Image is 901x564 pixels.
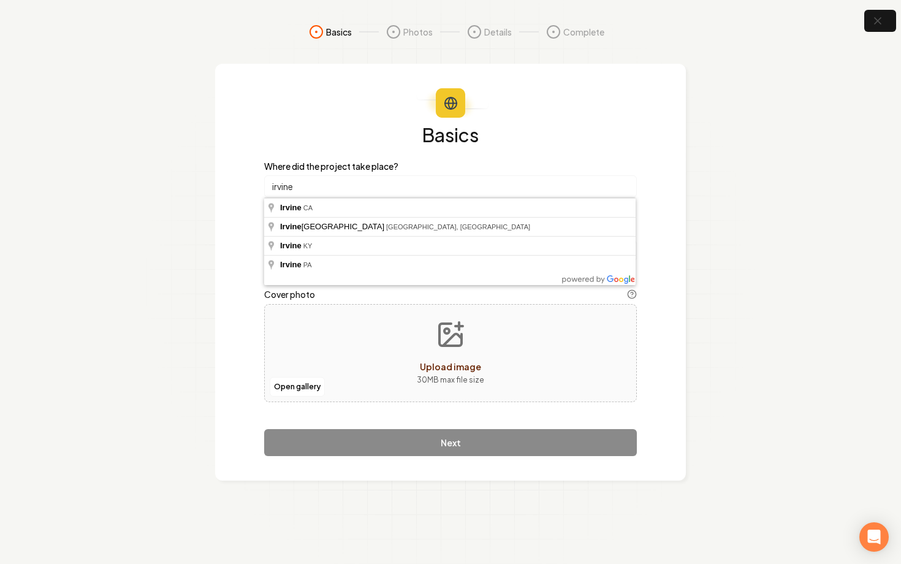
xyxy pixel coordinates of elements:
span: [GEOGRAPHIC_DATA] [280,222,386,231]
span: Irvine [280,203,302,212]
span: Irvine [280,260,302,269]
span: [GEOGRAPHIC_DATA], [GEOGRAPHIC_DATA] [386,223,530,231]
span: Photos [403,26,433,38]
span: Complete [563,26,604,38]
span: Irvine [280,241,302,250]
span: Basics [326,26,352,38]
p: 30 MB max file size [417,374,484,386]
h1: Basics [264,125,637,145]
span: Irvine [280,222,302,231]
span: KY [303,242,313,250]
span: Details [484,26,512,38]
label: Cover photo [264,287,637,302]
button: Open gallery [270,377,325,397]
input: City or county or neighborhood [264,175,637,197]
span: Upload image [420,361,481,372]
label: Where did the project take place? [264,162,637,170]
span: CA [303,204,313,211]
div: Open Intercom Messenger [859,522,889,552]
button: Upload image [407,310,494,396]
span: PA [303,261,312,269]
